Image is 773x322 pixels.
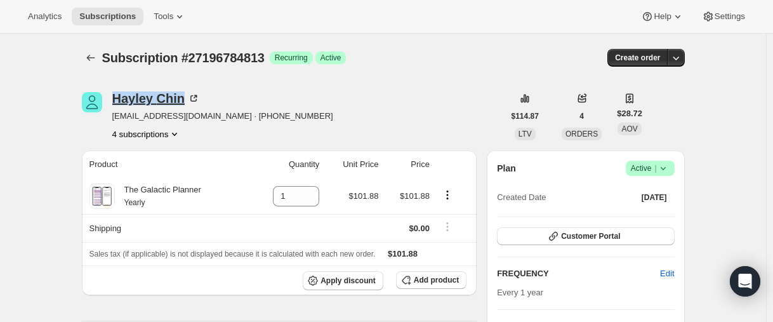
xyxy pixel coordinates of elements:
[497,227,674,245] button: Customer Portal
[250,151,324,178] th: Quantity
[320,276,376,286] span: Apply discount
[89,250,376,258] span: Sales tax (if applicable) is not displayed because it is calculated with each new order.
[79,11,136,22] span: Subscriptions
[631,162,670,175] span: Active
[20,8,69,25] button: Analytics
[642,192,667,203] span: [DATE]
[154,11,173,22] span: Tools
[617,107,642,120] span: $28.72
[497,288,543,297] span: Every 1 year
[388,249,418,258] span: $101.88
[323,151,382,178] th: Unit Price
[652,264,682,284] button: Edit
[414,275,459,285] span: Add product
[82,49,100,67] button: Subscriptions
[497,267,660,280] h2: FREQUENCY
[437,188,458,202] button: Product actions
[512,111,539,121] span: $114.87
[320,53,341,63] span: Active
[497,191,546,204] span: Created Date
[102,51,265,65] span: Subscription #27196784813
[396,271,466,289] button: Add product
[497,162,516,175] h2: Plan
[437,220,458,234] button: Shipping actions
[715,11,745,22] span: Settings
[112,128,182,140] button: Product actions
[565,130,598,138] span: ORDERS
[615,53,660,63] span: Create order
[82,214,250,242] th: Shipping
[409,224,430,233] span: $0.00
[634,189,675,206] button: [DATE]
[124,198,145,207] small: Yearly
[28,11,62,22] span: Analytics
[694,8,753,25] button: Settings
[303,271,383,290] button: Apply discount
[91,184,113,209] img: product img
[275,53,308,63] span: Recurring
[519,130,532,138] span: LTV
[607,49,668,67] button: Create order
[654,163,656,173] span: |
[504,107,546,125] button: $114.87
[112,92,201,105] div: Hayley Chin
[115,184,201,209] div: The Galactic Planner
[383,151,433,178] th: Price
[579,111,584,121] span: 4
[633,8,691,25] button: Help
[730,266,760,297] div: Open Intercom Messenger
[349,191,379,201] span: $101.88
[82,92,102,112] span: Hayley Chin
[400,191,430,201] span: $101.88
[146,8,194,25] button: Tools
[621,124,637,133] span: AOV
[112,110,333,123] span: [EMAIL_ADDRESS][DOMAIN_NAME] · [PHONE_NUMBER]
[654,11,671,22] span: Help
[82,151,250,178] th: Product
[572,107,591,125] button: 4
[660,267,674,280] span: Edit
[72,8,143,25] button: Subscriptions
[561,231,620,241] span: Customer Portal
